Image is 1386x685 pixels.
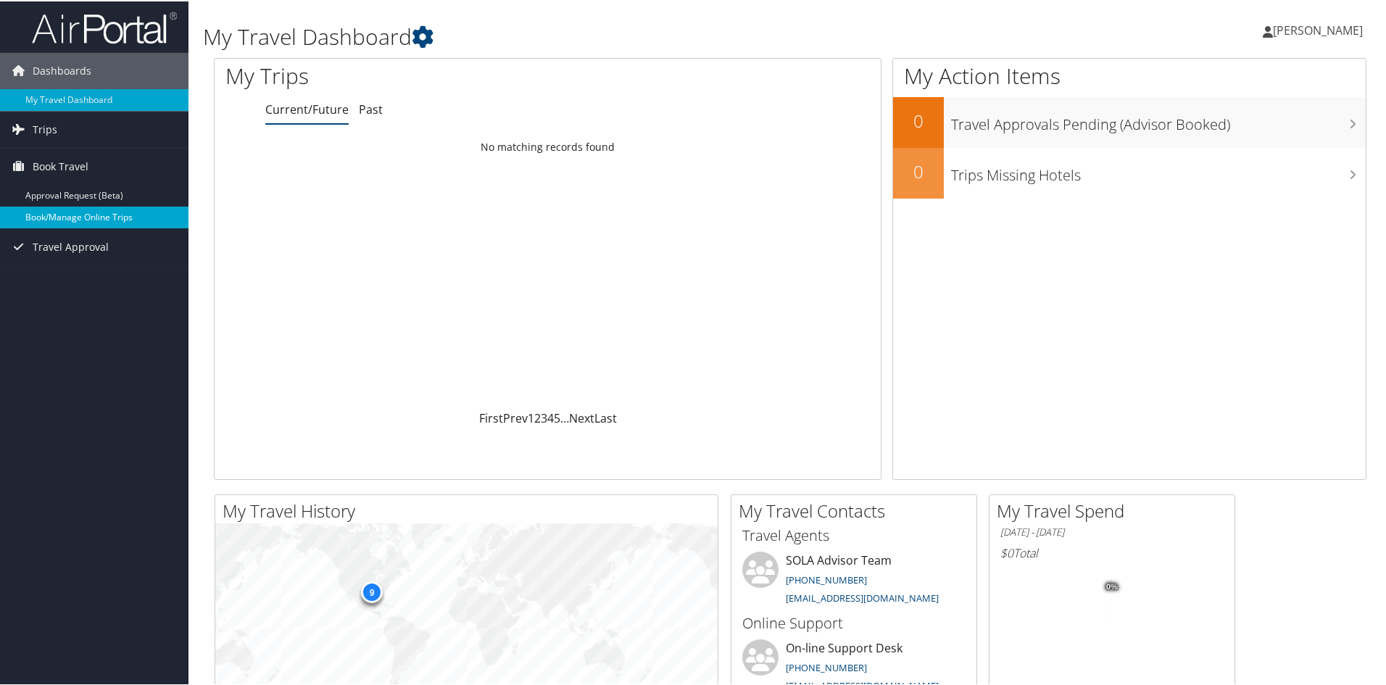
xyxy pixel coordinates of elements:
a: 3 [541,409,547,425]
h1: My Action Items [893,59,1366,90]
h6: Total [1000,544,1224,560]
h2: 0 [893,158,944,183]
span: … [560,409,569,425]
h2: 0 [893,107,944,132]
a: [EMAIL_ADDRESS][DOMAIN_NAME] [786,590,939,603]
h1: My Travel Dashboard [203,20,986,51]
h3: Travel Approvals Pending (Advisor Booked) [951,106,1366,133]
span: $0 [1000,544,1013,560]
span: Book Travel [33,147,88,183]
h2: My Travel History [223,497,718,522]
a: 0Trips Missing Hotels [893,146,1366,197]
img: airportal-logo.png [32,9,177,43]
a: Prev [503,409,528,425]
h6: [DATE] - [DATE] [1000,524,1224,538]
a: Current/Future [265,100,349,116]
a: Past [359,100,383,116]
a: 2 [534,409,541,425]
a: [PHONE_NUMBER] [786,660,867,673]
a: 4 [547,409,554,425]
h3: Trips Missing Hotels [951,157,1366,184]
h2: My Travel Contacts [739,497,976,522]
a: Next [569,409,594,425]
span: Dashboards [33,51,91,88]
a: 1 [528,409,534,425]
li: SOLA Advisor Team [735,550,973,610]
h1: My Trips [225,59,592,90]
a: 0Travel Approvals Pending (Advisor Booked) [893,96,1366,146]
a: First [479,409,503,425]
h3: Online Support [742,612,966,632]
span: Trips [33,110,57,146]
span: Travel Approval [33,228,109,264]
div: 9 [361,580,383,602]
h2: My Travel Spend [997,497,1234,522]
a: [PHONE_NUMBER] [786,572,867,585]
a: Last [594,409,617,425]
h3: Travel Agents [742,524,966,544]
a: 5 [554,409,560,425]
td: No matching records found [215,133,881,159]
tspan: 0% [1106,581,1118,590]
span: [PERSON_NAME] [1273,21,1363,37]
a: [PERSON_NAME] [1263,7,1377,51]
